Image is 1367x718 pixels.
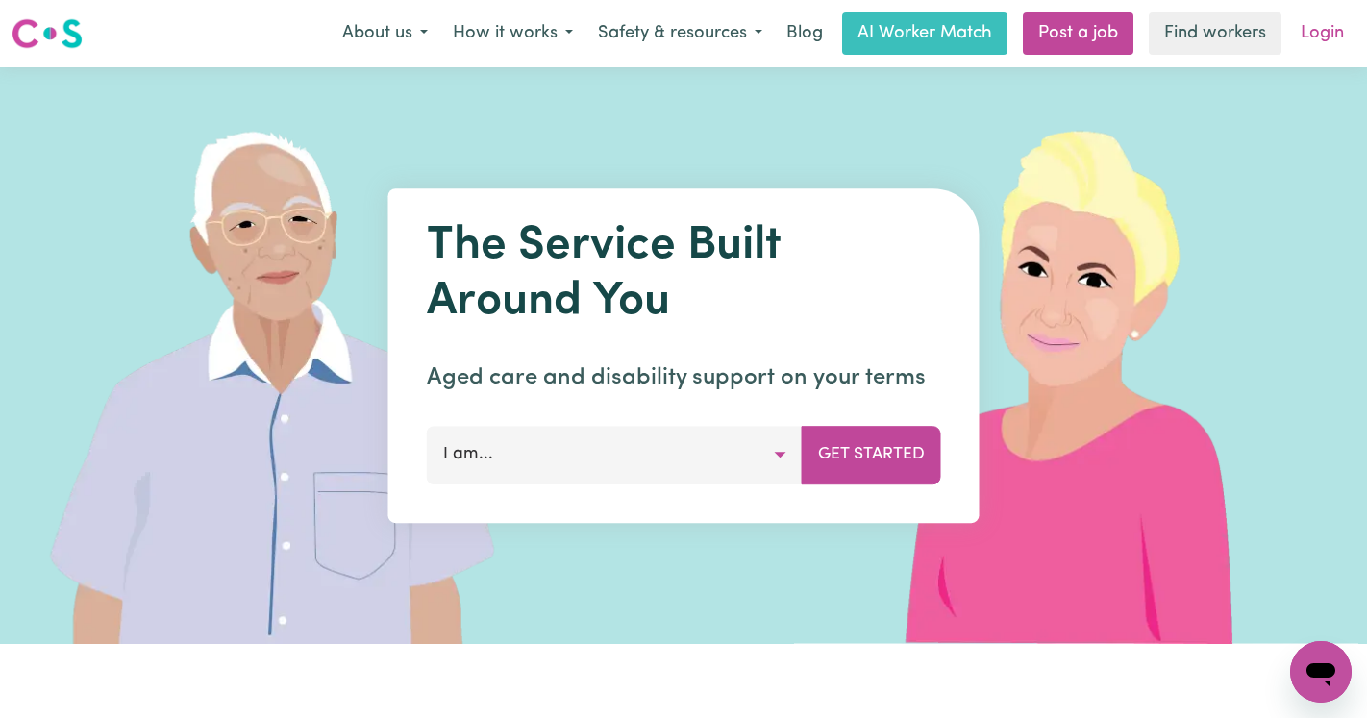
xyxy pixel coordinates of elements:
[775,12,834,55] a: Blog
[1290,641,1352,703] iframe: Button to launch messaging window
[427,426,803,483] button: I am...
[440,13,585,54] button: How it works
[1149,12,1281,55] a: Find workers
[585,13,775,54] button: Safety & resources
[427,360,941,395] p: Aged care and disability support on your terms
[1023,12,1133,55] a: Post a job
[12,12,83,56] a: Careseekers logo
[330,13,440,54] button: About us
[842,12,1007,55] a: AI Worker Match
[802,426,941,483] button: Get Started
[12,16,83,51] img: Careseekers logo
[1289,12,1355,55] a: Login
[427,219,941,330] h1: The Service Built Around You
